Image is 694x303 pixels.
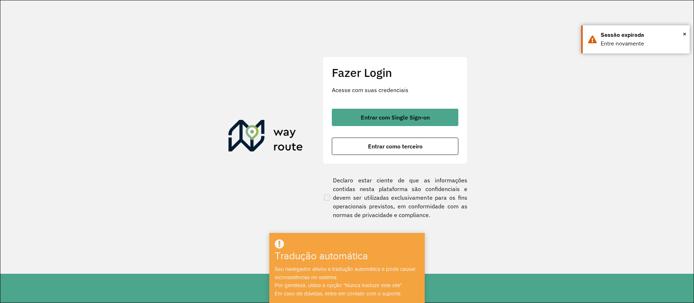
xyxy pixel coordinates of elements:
h3: Tradução automática [275,250,394,262]
button: button [332,138,458,155]
span: Entrar como terceiro [368,143,423,149]
div: Sessão expirada [601,31,684,39]
span: Entrar com Single Sign-on [361,114,430,120]
button: button [332,109,458,126]
h2: Fazer Login [332,66,458,79]
span: × [683,29,686,39]
p: Acesse com suas credenciais [332,86,458,94]
label: Declaro estar ciente de que as informações contidas nesta plataforma são confidenciais e devem se... [323,176,467,219]
button: Close [683,29,686,39]
div: Entre novamente [601,39,684,48]
div: Seu navegador ativou a tradução automática e pode causar inconsistências no sistema. Por gentilez... [270,265,424,298]
img: Roteirizador AmbevTech [228,120,303,155]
